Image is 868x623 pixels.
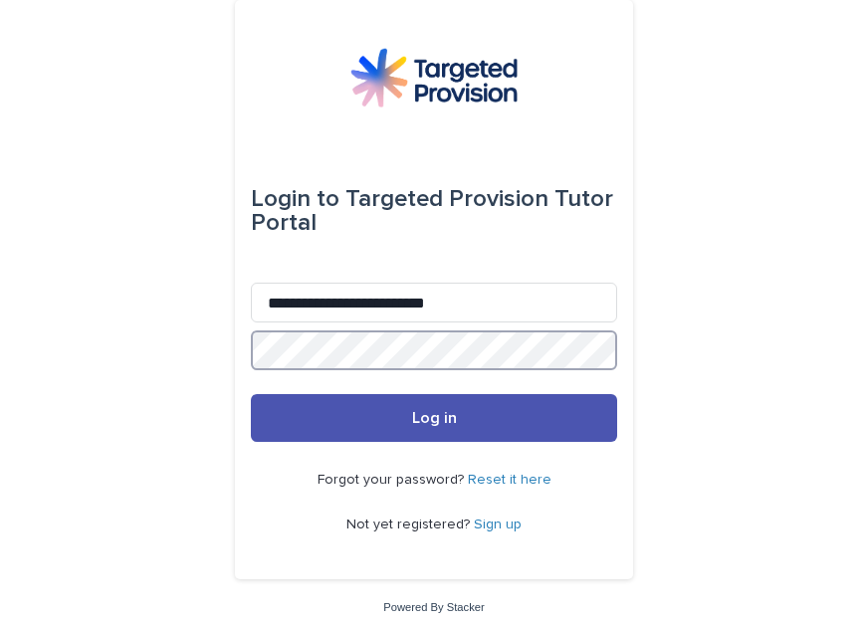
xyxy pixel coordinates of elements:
[474,518,522,531] a: Sign up
[350,48,518,107] img: M5nRWzHhSzIhMunXDL62
[468,473,551,487] a: Reset it here
[318,473,468,487] span: Forgot your password?
[251,394,617,442] button: Log in
[383,601,484,613] a: Powered By Stacker
[251,171,617,251] div: Targeted Provision Tutor Portal
[251,187,339,211] span: Login to
[412,410,457,426] span: Log in
[346,518,474,531] span: Not yet registered?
